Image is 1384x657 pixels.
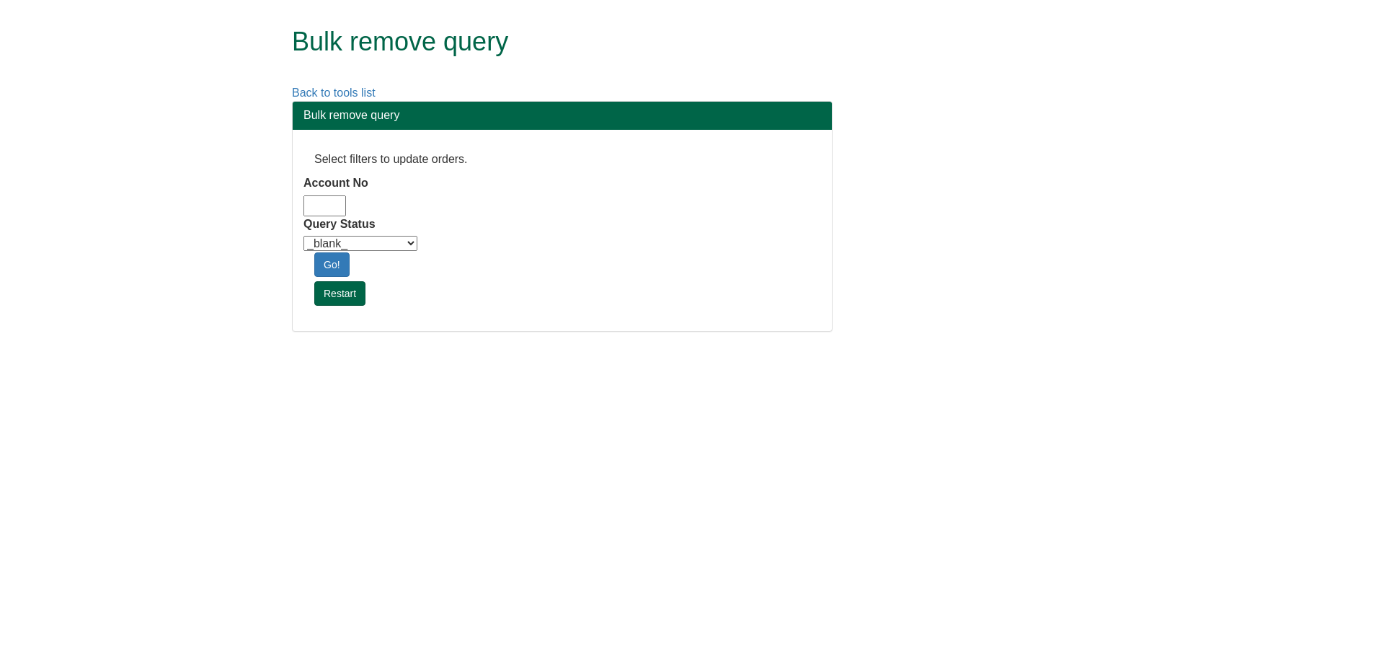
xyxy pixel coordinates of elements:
[314,281,365,306] a: Restart
[303,175,368,192] label: Account No
[292,27,1060,56] h1: Bulk remove query
[303,109,821,122] h3: Bulk remove query
[314,151,810,168] p: Select filters to update orders.
[303,216,376,233] label: Query Status
[292,87,376,99] a: Back to tools list
[314,252,350,277] a: Go!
